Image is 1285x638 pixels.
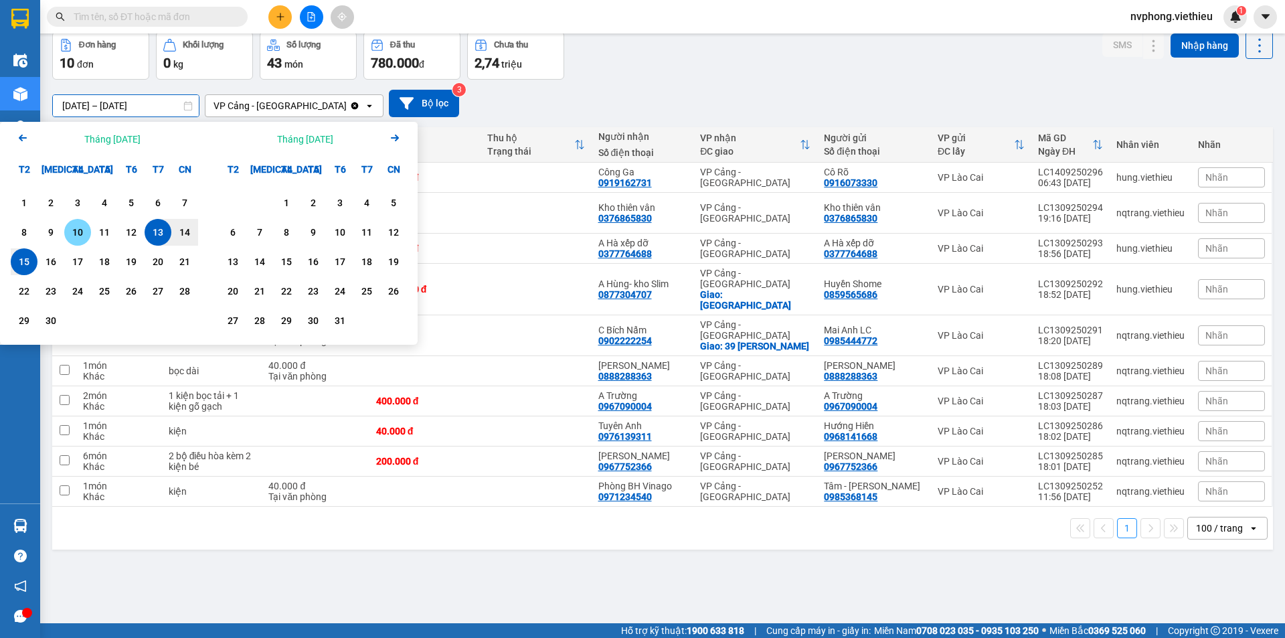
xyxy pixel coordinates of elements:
div: Choose Thứ Ba, tháng 09 23 2025. It's available. [37,278,64,305]
div: 25 [357,283,376,299]
div: 29 [277,313,296,329]
span: Nhãn [1205,330,1228,341]
div: 21 [250,283,269,299]
div: 7 [250,224,269,240]
div: Giao: 39 Hồng Hà [700,341,810,351]
strong: PHIẾU GỬI HÀNG [60,42,127,71]
div: VP Cảng - [GEOGRAPHIC_DATA] [700,238,810,259]
div: Choose Thứ Tư, tháng 10 15 2025. It's available. [273,248,300,275]
span: triệu [501,59,522,70]
div: 3 [68,195,87,211]
div: Choose Chủ Nhật, tháng 10 26 2025. It's available. [380,278,407,305]
div: Trạng thái [487,146,574,157]
div: VP Lào Cai [938,330,1025,341]
div: 6 [149,195,167,211]
div: 1.000 đ [376,208,474,218]
strong: VIỆT HIẾU LOGISTIC [61,11,126,39]
div: 23 [41,283,60,299]
strong: TĐ chuyển phát: [58,74,115,94]
div: 14 [175,224,194,240]
div: C Bích Nấm [598,325,687,335]
input: Tìm tên, số ĐT hoặc mã đơn [74,9,232,24]
div: Choose Thứ Năm, tháng 09 11 2025. It's available. [91,219,118,246]
div: T7 [353,156,380,183]
div: Choose Chủ Nhật, tháng 09 14 2025. It's available. [171,219,198,246]
div: Choose Thứ Bảy, tháng 09 20 2025. It's available. [145,248,171,275]
th: Toggle SortBy [481,127,592,163]
div: LC1309250292 [1038,278,1103,289]
div: Choose Thứ Bảy, tháng 09 6 2025. It's available. [145,189,171,216]
div: VP Lào Cai [938,284,1025,295]
div: 19 [384,254,403,270]
svg: Clear value [349,100,360,111]
div: 19:16 [DATE] [1038,213,1103,224]
span: món [284,59,303,70]
div: A Hà xếp dỡ [824,238,924,248]
div: VP Cảng - [GEOGRAPHIC_DATA] [700,167,810,188]
div: 18 [95,254,114,270]
div: ĐC lấy [938,146,1014,157]
div: A Hà xếp dỡ [598,238,687,248]
div: 17 [331,254,349,270]
div: VP Cảng - [GEOGRAPHIC_DATA] [700,202,810,224]
div: Mã GD [1038,133,1092,143]
div: Choose Thứ Bảy, tháng 09 27 2025. It's available. [145,278,171,305]
span: plus [276,12,285,21]
div: nqtrang.viethieu [1116,330,1185,341]
div: VP Cảng - [GEOGRAPHIC_DATA] [700,360,810,382]
div: 27 [224,313,242,329]
div: Khối lượng [183,40,224,50]
div: 18:56 [DATE] [1038,248,1103,259]
div: Choose Thứ Hai, tháng 09 8 2025. It's available. [11,219,37,246]
div: 1 kiện bọc tải + 1 kiện gỗ gạch [169,390,256,412]
div: Choose Thứ Hai, tháng 09 29 2025. It's available. [11,307,37,334]
button: Chưa thu2,74 triệu [467,31,564,80]
div: Choose Thứ Ba, tháng 10 21 2025. It's available. [246,278,273,305]
div: Choose Thứ Hai, tháng 09 1 2025. It's available. [11,189,37,216]
div: 2 [41,195,60,211]
div: 12 [122,224,141,240]
div: 17 [68,254,87,270]
span: file-add [307,12,316,21]
div: 10 [331,224,349,240]
div: Choose Thứ Ba, tháng 09 16 2025. It's available. [37,248,64,275]
div: 600.000 đ [376,172,474,183]
div: Choose Chủ Nhật, tháng 10 19 2025. It's available. [380,248,407,275]
div: Ngày ĐH [1038,146,1092,157]
div: Choose Chủ Nhật, tháng 09 28 2025. It's available. [171,278,198,305]
div: 9 [41,224,60,240]
span: 43 [267,55,282,71]
div: Choose Thứ Bảy, tháng 10 25 2025. It's available. [353,278,380,305]
div: Choose Thứ Sáu, tháng 10 3 2025. It's available. [327,189,353,216]
div: Choose Thứ Bảy, tháng 10 11 2025. It's available. [353,219,380,246]
div: VP Lào Cai [938,366,1025,376]
div: Khác [83,401,155,412]
div: 22 [15,283,33,299]
div: Tháng [DATE] [84,133,141,146]
div: Choose Thứ Tư, tháng 10 22 2025. It's available. [273,278,300,305]
div: VP Lào Cai [938,172,1025,183]
div: Choose Thứ Tư, tháng 10 8 2025. It's available. [273,219,300,246]
div: Choose Thứ Bảy, tháng 10 4 2025. It's available. [353,189,380,216]
span: Nhãn [1205,366,1228,376]
div: Choose Chủ Nhật, tháng 09 21 2025. It's available. [171,248,198,275]
div: 19 [122,254,141,270]
div: Cô Rõ [824,167,924,177]
div: T6 [118,156,145,183]
span: aim [337,12,347,21]
div: Choose Thứ Ba, tháng 09 30 2025. It's available. [37,307,64,334]
div: Chưa thu [494,40,528,50]
div: 18:52 [DATE] [1038,289,1103,300]
th: Toggle SortBy [931,127,1031,163]
div: 1 [277,195,296,211]
div: VP nhận [700,133,800,143]
div: A Trường [598,390,687,401]
sup: 1 [1237,6,1246,15]
div: 4 [357,195,376,211]
span: Nhãn [1205,396,1228,406]
div: Thu hộ [487,133,574,143]
div: Choose Thứ Ba, tháng 09 2 2025. It's available. [37,189,64,216]
div: 29 [15,313,33,329]
div: 16 [304,254,323,270]
div: LC1309250294 [1038,202,1103,213]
